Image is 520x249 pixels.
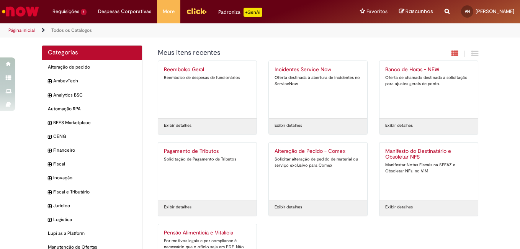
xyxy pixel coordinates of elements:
[48,64,136,70] span: Alteração de pedido
[385,75,472,87] div: Oferta de chamado destinada à solicitação para ajustes gerais de ponto.
[218,8,262,17] div: Padroniza
[42,88,142,102] div: expandir categoria Analytics BSC Analytics BSC
[8,27,35,33] a: Página inicial
[471,50,478,57] i: Exibição de grade
[52,8,79,15] span: Requisições
[275,148,361,154] h2: Alteração de Pedido - Comex
[464,49,466,58] span: |
[164,75,251,81] div: Reembolso de despesas de funcionários
[269,61,367,118] a: Incidentes Service Now Oferta destinada à abertura de incidentes no ServiceNow.
[42,157,142,171] div: expandir categoria Fiscal Fiscal
[379,61,478,118] a: Banco de Horas - NEW Oferta de chamado destinada à solicitação para ajustes gerais de ponto.
[42,213,142,227] div: expandir categoria Logistica Logistica
[379,143,478,200] a: Manifesto do Destinatário e Obsoletar NFS Manifestar Notas Fiscais na SEFAZ e Obsoletar NFs. no VIM
[48,133,51,141] i: expandir categoria CENG
[158,49,396,57] h1: {"description":"","title":"Meus itens recentes"} Categoria
[42,185,142,199] div: expandir categoria Fiscal e Tributário Fiscal e Tributário
[275,204,302,210] a: Exibir detalhes
[186,5,207,17] img: click_logo_yellow_360x200.png
[48,78,51,85] i: expandir categoria AmbevTech
[42,226,142,241] div: Lupi as a Platform
[406,8,433,15] span: Rascunhos
[42,199,142,213] div: expandir categoria Jurídico Jurídico
[164,67,251,73] h2: Reembolso Geral
[98,8,151,15] span: Despesas Corporativas
[164,148,251,154] h2: Pagamento de Tributos
[275,156,361,168] div: Solicitar alteração de pedido de material ou serviço exclusivo para Comex
[42,129,142,144] div: expandir categoria CENG CENG
[269,143,367,200] a: Alteração de Pedido - Comex Solicitar alteração de pedido de material ou serviço exclusivo para C...
[164,156,251,162] div: Solicitação de Pagamento de Tributos
[48,106,136,112] span: Automação RPA
[42,102,142,116] div: Automação RPA
[48,92,51,100] i: expandir categoria Analytics BSC
[53,133,136,140] span: CENG
[385,123,413,129] a: Exibir detalhes
[163,8,175,15] span: More
[53,203,136,209] span: Jurídico
[53,147,136,154] span: Financeiro
[164,123,191,129] a: Exibir detalhes
[158,61,257,118] a: Reembolso Geral Reembolso de despesas de funcionários
[42,171,142,185] div: expandir categoria Inovação Inovação
[275,67,361,73] h2: Incidentes Service Now
[81,9,87,15] span: 1
[53,216,136,223] span: Logistica
[48,230,136,237] span: Lupi as a Platform
[385,148,472,161] h2: Manifesto do Destinatário e Obsoletar NFS
[451,50,458,57] i: Exibição em cartão
[385,67,472,73] h2: Banco de Horas - NEW
[1,4,40,19] img: ServiceNow
[42,143,142,157] div: expandir categoria Financeiro Financeiro
[385,162,472,174] div: Manifestar Notas Fiscais na SEFAZ e Obsoletar NFs. no VIM
[6,23,341,38] ul: Trilhas de página
[164,204,191,210] a: Exibir detalhes
[275,75,361,87] div: Oferta destinada à abertura de incidentes no ServiceNow.
[48,49,136,56] h2: Categorias
[48,189,51,197] i: expandir categoria Fiscal e Tributário
[48,175,51,182] i: expandir categoria Inovação
[53,175,136,181] span: Inovação
[465,9,470,14] span: AN
[366,8,388,15] span: Favoritos
[53,78,136,84] span: AmbevTech
[48,120,51,127] i: expandir categoria BEES Marketplace
[275,123,302,129] a: Exibir detalhes
[53,92,136,98] span: Analytics BSC
[48,203,51,210] i: expandir categoria Jurídico
[53,120,136,126] span: BEES Marketplace
[53,161,136,167] span: Fiscal
[48,161,51,169] i: expandir categoria Fiscal
[476,8,514,15] span: [PERSON_NAME]
[51,27,92,33] a: Todos os Catálogos
[53,189,136,195] span: Fiscal e Tributário
[42,116,142,130] div: expandir categoria BEES Marketplace BEES Marketplace
[42,60,142,74] div: Alteração de pedido
[399,8,433,15] a: Rascunhos
[48,216,51,224] i: expandir categoria Logistica
[385,204,413,210] a: Exibir detalhes
[158,143,257,200] a: Pagamento de Tributos Solicitação de Pagamento de Tributos
[164,230,251,236] h2: Pensão Alimentícia e Vitalícia
[42,74,142,88] div: expandir categoria AmbevTech AmbevTech
[244,8,262,17] p: +GenAi
[48,147,51,155] i: expandir categoria Financeiro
